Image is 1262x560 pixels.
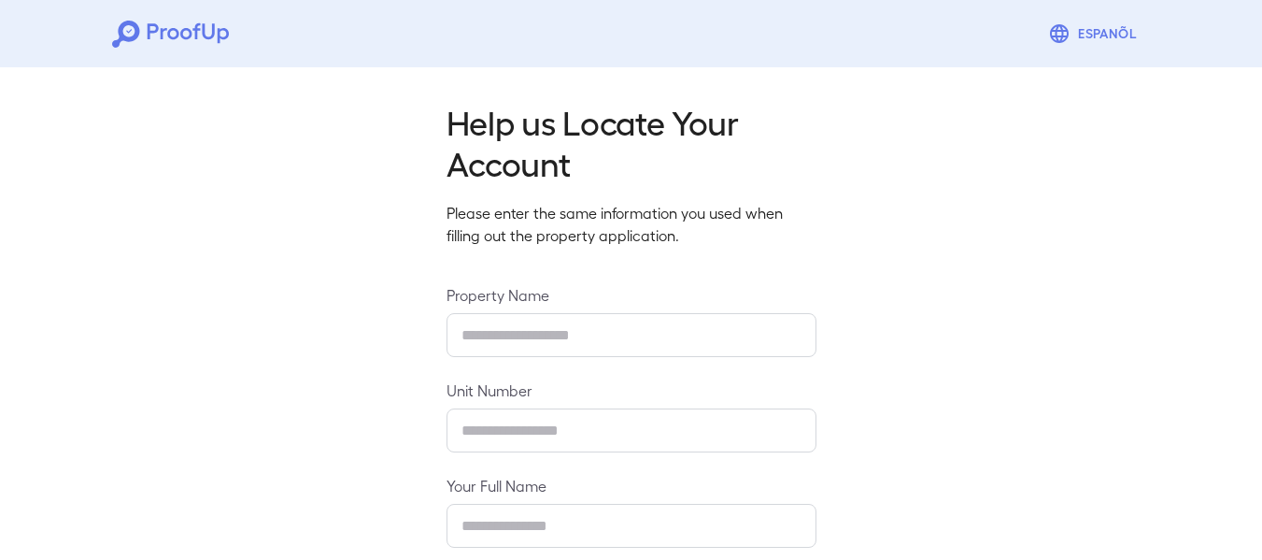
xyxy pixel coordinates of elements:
label: Property Name [447,284,816,306]
button: Espanõl [1041,15,1150,52]
p: Please enter the same information you used when filling out the property application. [447,202,816,247]
label: Your Full Name [447,475,816,496]
label: Unit Number [447,380,816,401]
h2: Help us Locate Your Account [447,101,816,183]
